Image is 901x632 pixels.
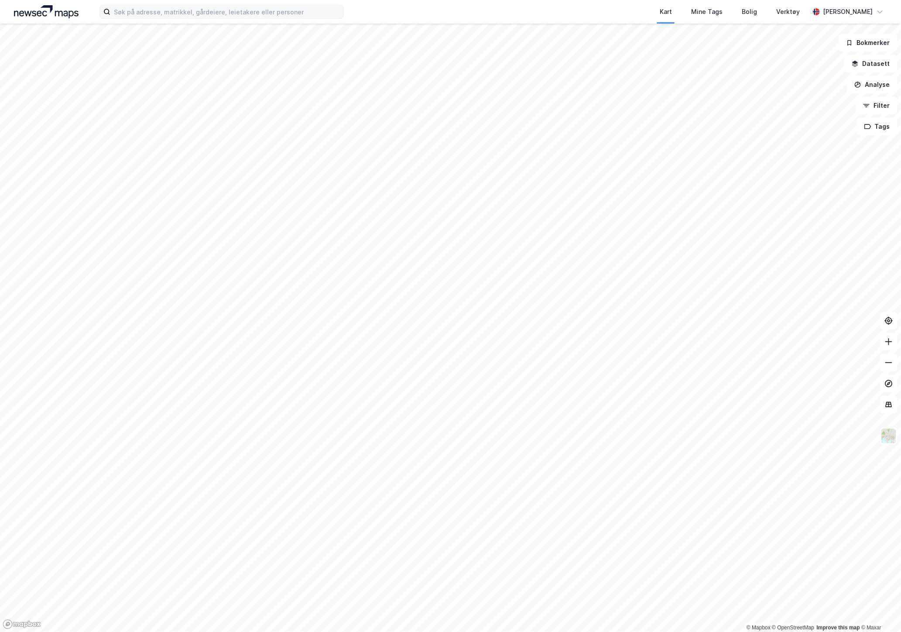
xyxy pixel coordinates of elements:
[14,5,79,18] img: logo.a4113a55bc3d86da70a041830d287a7e.svg
[817,625,860,631] a: Improve this map
[880,428,897,444] img: Z
[823,7,873,17] div: [PERSON_NAME]
[691,7,723,17] div: Mine Tags
[856,97,898,114] button: Filter
[857,118,898,135] button: Tags
[839,34,898,52] button: Bokmerker
[857,590,901,632] div: Kontrollprogram for chat
[3,619,41,629] a: Mapbox homepage
[847,76,898,93] button: Analyse
[747,625,771,631] a: Mapbox
[857,590,901,632] iframe: Chat Widget
[660,7,672,17] div: Kart
[772,625,815,631] a: OpenStreetMap
[742,7,757,17] div: Bolig
[776,7,800,17] div: Verktøy
[110,5,343,18] input: Søk på adresse, matrikkel, gårdeiere, leietakere eller personer
[844,55,898,72] button: Datasett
